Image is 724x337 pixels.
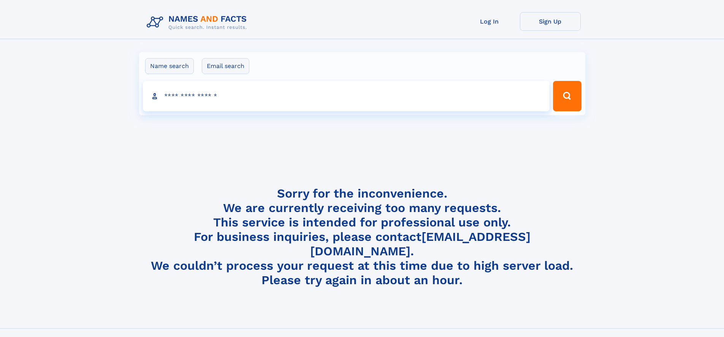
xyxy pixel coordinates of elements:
[143,81,550,111] input: search input
[145,58,194,74] label: Name search
[520,12,581,31] a: Sign Up
[459,12,520,31] a: Log In
[553,81,581,111] button: Search Button
[310,229,531,258] a: [EMAIL_ADDRESS][DOMAIN_NAME]
[144,12,253,33] img: Logo Names and Facts
[202,58,249,74] label: Email search
[144,186,581,288] h4: Sorry for the inconvenience. We are currently receiving too many requests. This service is intend...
